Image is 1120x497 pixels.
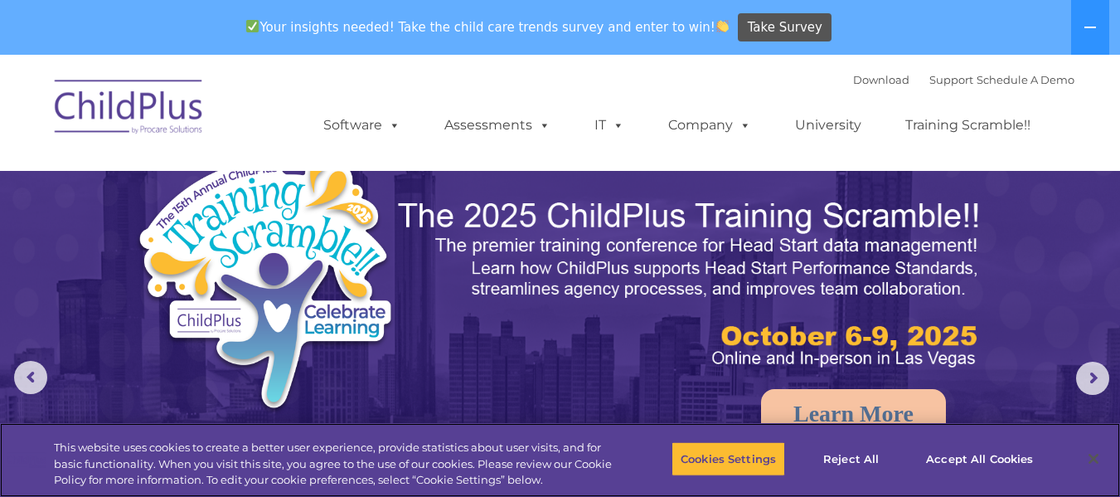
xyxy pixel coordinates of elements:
a: Software [307,109,417,142]
a: Learn More [761,389,946,439]
button: Reject All [799,441,903,476]
img: ChildPlus by Procare Solutions [46,68,212,151]
a: Download [853,73,909,86]
a: Training Scramble!! [889,109,1047,142]
font: | [853,73,1074,86]
a: University [778,109,878,142]
a: IT [578,109,641,142]
a: Take Survey [738,13,832,42]
img: 👏 [716,20,729,32]
div: This website uses cookies to create a better user experience, provide statistics about user visit... [54,440,616,489]
span: Phone number [230,178,301,190]
button: Accept All Cookies [917,441,1042,476]
span: Take Survey [748,13,822,42]
a: Assessments [428,109,567,142]
button: Close [1075,441,1112,477]
a: Company [652,109,768,142]
a: Schedule A Demo [977,73,1074,86]
a: Support [929,73,973,86]
span: Last name [230,110,281,122]
button: Cookies Settings [672,441,785,476]
img: ✅ [246,20,259,32]
span: Your insights needed! Take the child care trends survey and enter to win! [240,11,736,43]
